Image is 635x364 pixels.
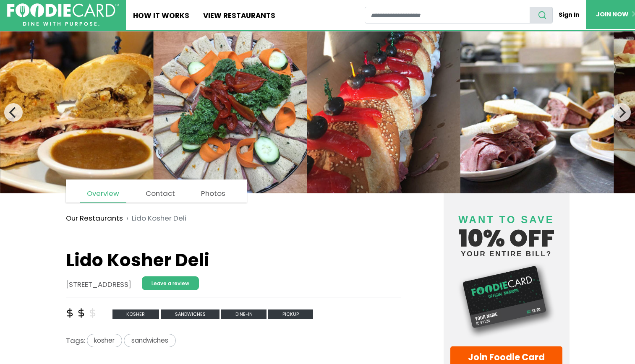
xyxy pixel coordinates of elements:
[66,213,123,224] a: Our Restaurants
[530,7,552,23] button: search
[66,250,401,271] h1: Lido Kosher Deli
[458,214,554,225] span: Want to save
[66,279,131,290] address: [STREET_ADDRESS]
[66,179,247,203] nav: page links
[221,309,267,319] span: Dine-in
[450,203,562,257] h4: 10% off
[450,250,562,257] small: your entire bill?
[85,335,124,345] a: kosher
[553,7,586,23] a: Sign In
[161,308,221,318] a: sandwiches
[268,308,313,318] a: Pickup
[124,335,176,345] a: sandwiches
[123,213,187,224] li: Lido Kosher Deli
[87,334,123,347] span: kosher
[4,103,23,122] button: Previous
[66,334,401,351] div: Tags:
[365,7,530,23] input: restaurant search
[66,208,401,229] nav: breadcrumb
[268,309,313,319] span: Pickup
[124,334,176,347] span: sandwiches
[80,185,126,203] a: Overview
[7,3,119,26] img: FoodieCard; Eat, Drink, Save, Donate
[112,308,161,318] a: kosher
[221,308,268,318] a: Dine-in
[161,309,220,319] span: sandwiches
[194,185,233,202] a: Photos
[142,276,199,290] a: Leave a review
[450,262,562,339] img: Foodie Card
[612,103,631,122] button: Next
[112,309,159,319] span: kosher
[138,185,182,202] a: Contact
